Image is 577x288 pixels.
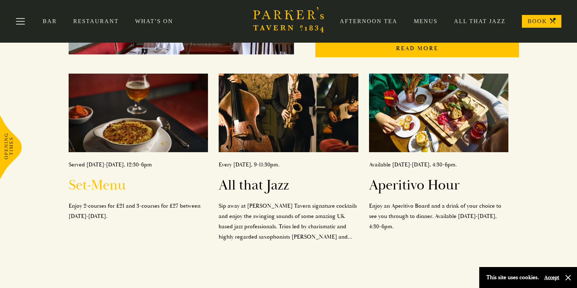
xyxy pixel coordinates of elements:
a: Served [DATE]-[DATE], 12:30-6pmSet-MenuEnjoy 2-courses for £21 and 3-courses for £27 between [DAT... [69,74,208,222]
h2: Aperitivo Hour [369,177,509,194]
h2: Set-Menu [69,177,208,194]
p: Served [DATE]-[DATE], 12:30-6pm [69,160,208,170]
h2: All that Jazz [219,177,358,194]
p: Enjoy 2-courses for £21 and 3-courses for £27 between [DATE]-[DATE]. [69,201,208,222]
button: Close and accept [565,274,572,281]
p: This site uses cookies. [486,272,539,283]
a: Every [DATE], 9-11:30pm.All that JazzSip away at [PERSON_NAME] Tavern signature cocktails and enj... [219,74,358,242]
button: Accept [544,274,559,281]
p: Enjoy an Aperitivo Board and a drink of your choice to see you through to dinner. Available [DATE... [369,201,509,231]
p: Sip away at [PERSON_NAME] Tavern signature cocktails and enjoy the swinging sounds of some amazin... [219,201,358,242]
p: Read More [315,40,519,57]
p: Every [DATE], 9-11:30pm. [219,160,358,170]
p: Available [DATE]-[DATE], 4:30-6pm. [369,160,509,170]
a: Available [DATE]-[DATE], 4:30-6pm.Aperitivo HourEnjoy an Aperitivo Board and a drink of your choi... [369,74,509,232]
